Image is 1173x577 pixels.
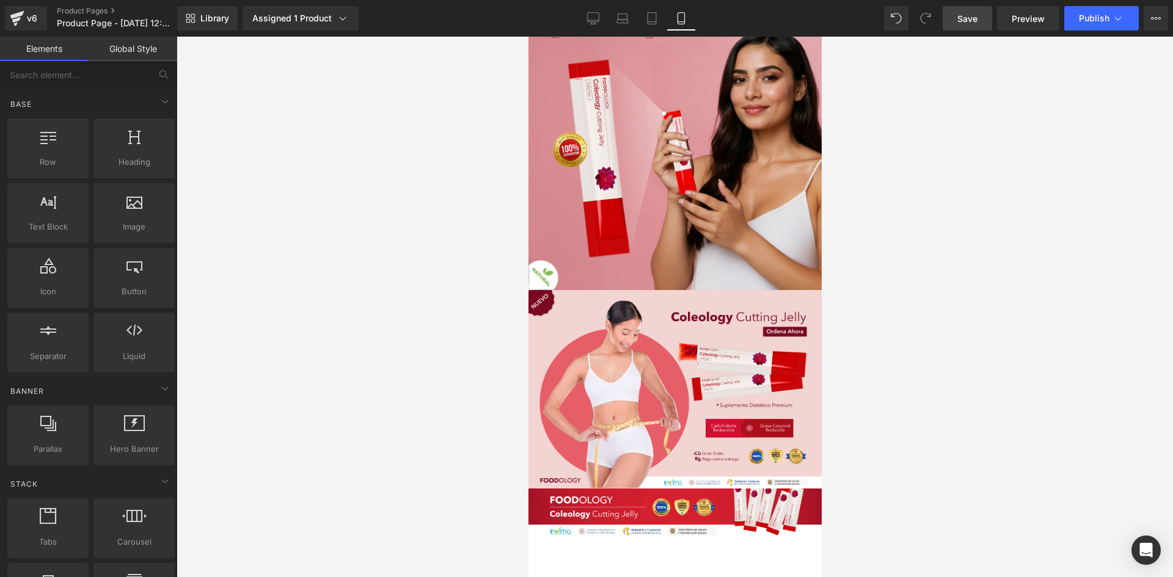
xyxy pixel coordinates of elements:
[5,6,47,31] a: v6
[97,156,171,169] span: Heading
[177,6,238,31] a: New Library
[11,350,85,363] span: Separator
[884,6,908,31] button: Undo
[957,12,977,25] span: Save
[200,13,229,24] span: Library
[97,350,171,363] span: Liquid
[11,443,85,455] span: Parallax
[11,535,85,548] span: Tabs
[252,12,349,24] div: Assigned 1 Product
[11,285,85,298] span: Icon
[667,6,696,31] a: Mobile
[97,285,171,298] span: Button
[9,478,39,490] span: Stack
[24,10,40,26] div: v6
[97,443,171,455] span: Hero Banner
[11,156,85,169] span: Row
[9,385,45,397] span: Banner
[1079,13,1109,23] span: Publish
[1064,6,1139,31] button: Publish
[1144,6,1168,31] button: More
[97,220,171,233] span: Image
[608,6,637,31] a: Laptop
[579,6,608,31] a: Desktop
[57,18,174,28] span: Product Page - [DATE] 12:41:27
[637,6,667,31] a: Tablet
[9,98,33,110] span: Base
[97,535,171,548] span: Carousel
[913,6,938,31] button: Redo
[1131,535,1161,565] div: Open Intercom Messenger
[57,6,197,16] a: Product Pages
[997,6,1059,31] a: Preview
[1012,12,1045,25] span: Preview
[11,220,85,233] span: Text Block
[89,37,177,61] a: Global Style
